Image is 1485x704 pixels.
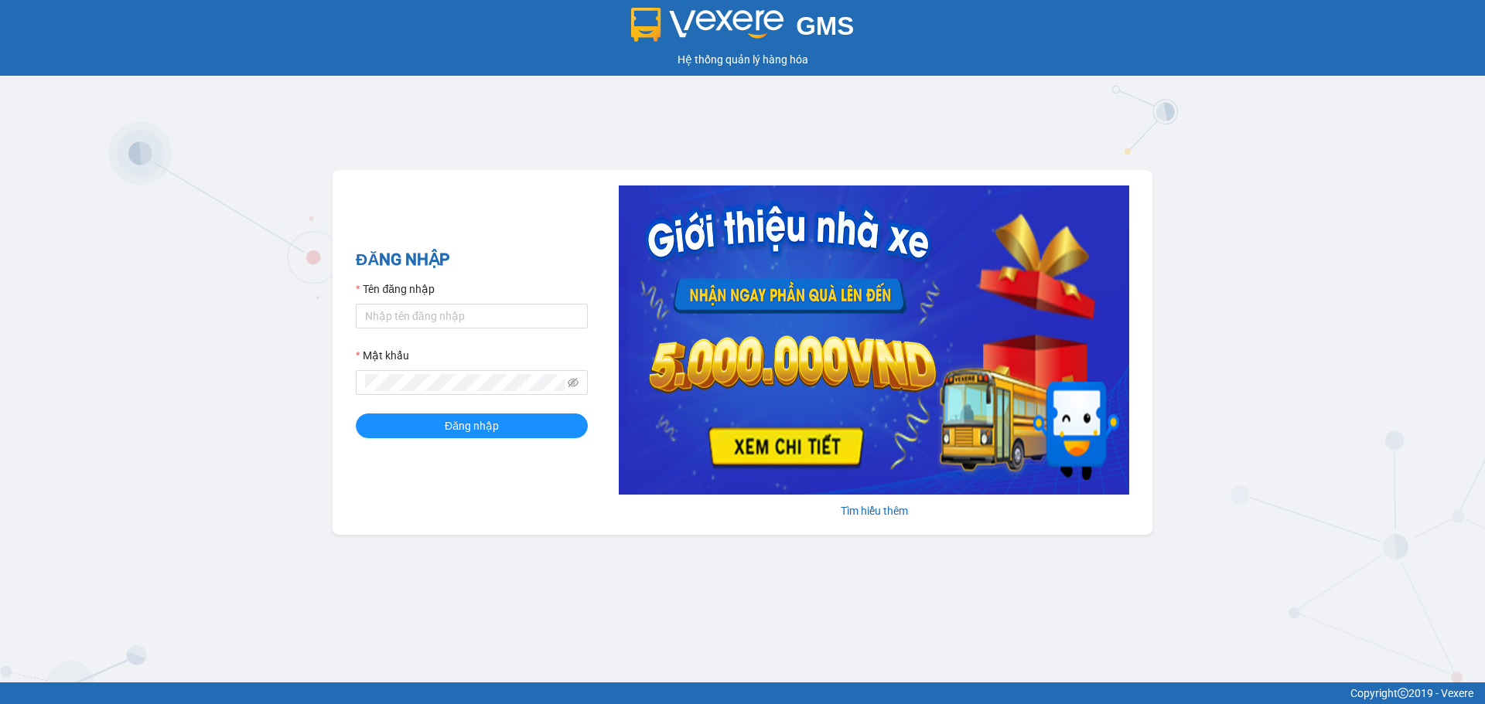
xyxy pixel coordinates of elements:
div: Tìm hiểu thêm [619,502,1129,519]
span: Đăng nhập [445,417,499,434]
label: Mật khẩu [356,347,409,364]
label: Tên đăng nhập [356,281,435,298]
div: Copyright 2019 - Vexere [12,685,1473,702]
h2: ĐĂNG NHẬP [356,247,588,273]
span: GMS [796,12,854,40]
input: Mật khẩu [365,374,565,391]
img: logo 2 [631,8,784,42]
span: copyright [1398,688,1408,699]
button: Đăng nhập [356,413,588,438]
a: GMS [631,23,855,36]
img: banner-0 [619,185,1129,495]
input: Tên đăng nhập [356,304,588,328]
span: eye-invisible [568,377,579,388]
div: Hệ thống quản lý hàng hóa [4,51,1481,68]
